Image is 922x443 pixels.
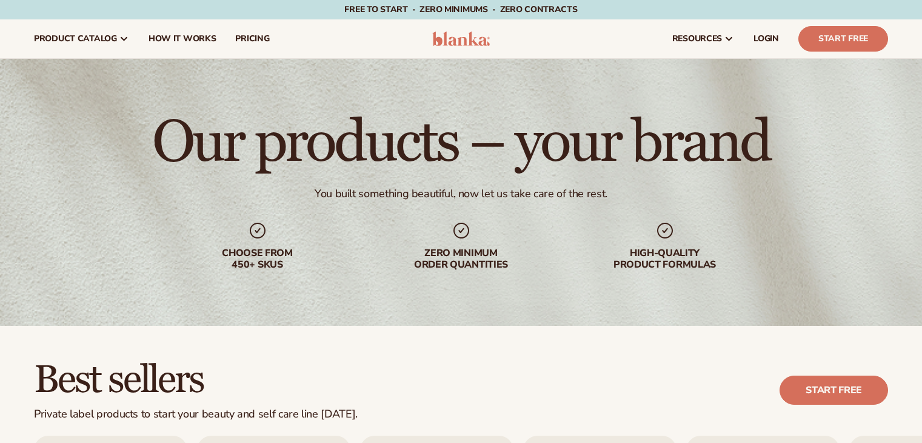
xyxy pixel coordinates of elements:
a: LOGIN [744,19,789,58]
div: Choose from 450+ Skus [180,248,335,271]
h1: Our products – your brand [152,114,770,172]
img: logo [432,32,490,46]
h2: Best sellers [34,360,358,401]
a: Start free [780,376,888,405]
span: product catalog [34,34,117,44]
a: How It Works [139,19,226,58]
span: Free to start · ZERO minimums · ZERO contracts [344,4,577,15]
span: pricing [235,34,269,44]
a: resources [663,19,744,58]
div: You built something beautiful, now let us take care of the rest. [315,187,607,201]
a: product catalog [24,19,139,58]
div: Private label products to start your beauty and self care line [DATE]. [34,408,358,421]
a: pricing [225,19,279,58]
span: resources [672,34,722,44]
span: LOGIN [753,34,779,44]
a: Start Free [798,26,888,52]
span: How It Works [149,34,216,44]
div: High-quality product formulas [587,248,743,271]
div: Zero minimum order quantities [384,248,539,271]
